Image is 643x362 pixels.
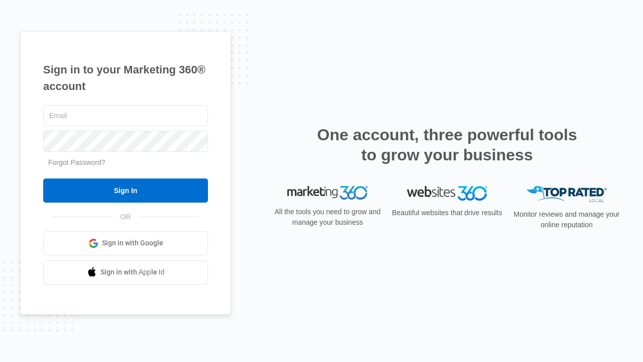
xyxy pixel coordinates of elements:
[43,178,208,203] input: Sign In
[48,158,105,166] a: Forgot Password?
[510,209,623,230] p: Monitor reviews and manage your online reputation
[102,238,163,248] span: Sign in with Google
[43,105,208,126] input: Email
[407,186,487,201] img: Websites 360
[43,231,208,255] a: Sign in with Google
[391,208,503,218] p: Beautiful websites that drive results
[526,186,607,203] img: Top Rated Local
[43,260,208,285] a: Sign in with Apple Id
[114,212,138,222] span: OR
[271,207,384,228] p: All the tools you need to grow and manage your business
[100,267,165,278] span: Sign in with Apple Id
[287,186,368,200] img: Marketing 360
[314,125,580,165] h2: One account, three powerful tools to grow your business
[43,61,208,95] h1: Sign in to your Marketing 360® account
